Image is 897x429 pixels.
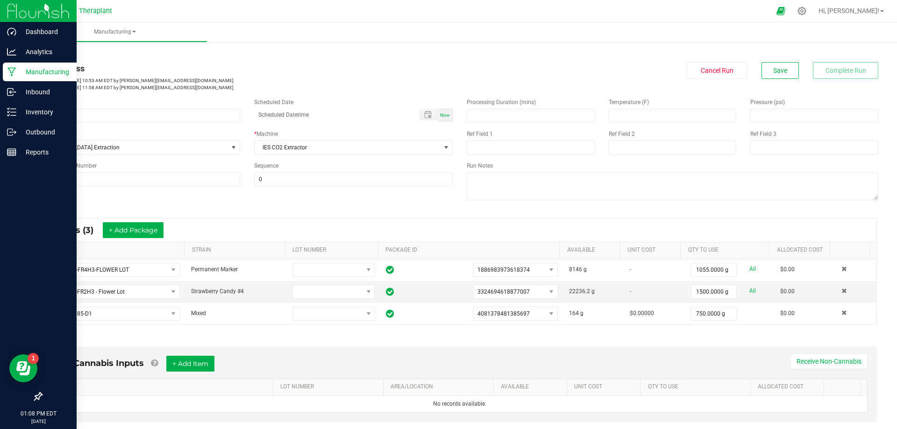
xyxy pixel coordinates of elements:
a: Manufacturing [22,22,207,42]
a: AVAILABLESortable [501,383,563,391]
a: QTY TO USESortable [688,246,766,254]
span: Pressure (psi) [750,99,785,105]
span: Run Notes [467,162,493,169]
p: [DATE] 10:53 AM EDT by [PERSON_NAME][EMAIL_ADDRESS][DOMAIN_NAME] [41,77,453,84]
span: NO DATA FOUND [49,307,180,321]
span: Permanent Marker [191,266,238,273]
span: 22236.2 [569,288,590,295]
span: Cancel Run [701,67,733,74]
span: Sequence [254,162,278,169]
a: Unit CostSortable [574,383,637,391]
button: Receive Non-Cannabis [790,353,868,369]
span: Theraplant [79,7,112,15]
button: Cancel Run [687,62,747,79]
span: NO DATA FOUND [49,263,180,277]
span: Hi, [PERSON_NAME]! [819,7,879,14]
p: Analytics [16,46,72,57]
button: Save [762,62,799,79]
a: Allocated CostSortable [777,246,826,254]
span: g [591,288,595,295]
span: g [584,266,587,273]
a: AREA/LOCATIONSortable [391,383,490,391]
span: In Sync [386,264,394,275]
span: Machine [256,131,278,137]
span: Mixed [191,310,206,316]
a: Unit CostSortable [627,246,677,254]
a: Sortable [832,383,857,391]
p: Inventory [16,106,72,118]
a: LOT NUMBERSortable [292,246,374,254]
a: Add Non-Cannabis items that were also consumed in the run (e.g. gloves and packaging); Also add N... [151,358,158,368]
span: g [580,310,584,316]
span: Complete Run [826,67,866,74]
span: 4081378481385697 [477,310,530,317]
a: PACKAGE IDSortable [385,246,556,254]
iframe: Resource center [9,354,37,382]
button: Complete Run [813,62,878,79]
span: Toggle popup [420,109,438,120]
button: + Add Package [103,222,164,238]
a: All [749,285,756,297]
inline-svg: Reports [7,148,16,157]
a: AVAILABLESortable [567,246,617,254]
p: [DATE] 11:58 AM EDT by [PERSON_NAME][EMAIL_ADDRESS][DOMAIN_NAME] [41,84,453,91]
span: $0.00 [780,266,795,273]
td: No records available. [52,396,867,412]
p: Manufacturing [16,66,72,77]
span: 8146 [569,266,582,273]
span: 3324694618877007 [477,288,530,295]
span: 1886983973618374 [477,267,530,273]
iframe: Resource center unread badge [28,353,39,364]
span: IES CO2 Extractor [255,141,441,154]
inline-svg: Inventory [7,107,16,117]
span: Processing Duration (mins) [467,99,536,105]
a: Allocated CostSortable [758,383,820,391]
p: Outbound [16,127,72,138]
a: LOT NUMBERSortable [280,383,379,391]
span: - [630,288,631,295]
span: Ref Field 3 [750,131,776,137]
span: SBC-25-FR2H3 - Flower Lot [49,285,168,298]
a: All [749,263,756,275]
p: Inbound [16,86,72,98]
p: Reports [16,147,72,158]
span: NO DATA FOUND [49,285,180,299]
a: STRAINSortable [192,246,282,254]
inline-svg: Manufacturing [7,67,16,77]
span: Temperature (F) [609,99,649,105]
span: Manufacturing [22,28,207,36]
inline-svg: Outbound [7,127,16,137]
a: ITEMSortable [50,246,181,254]
span: Open Ecommerce Menu [770,2,791,20]
span: Inputs (3) [52,225,103,235]
span: $0.00 [780,310,795,316]
span: Strawberry Candy #4 [191,288,244,295]
span: $0.00000 [630,310,654,316]
span: Now [440,113,450,118]
span: In Sync [386,286,394,297]
div: In Progress [41,62,453,75]
span: In Sync [386,308,394,319]
span: Save [773,67,787,74]
span: [MEDICAL_DATA] Extraction [42,141,228,154]
inline-svg: Dashboard [7,27,16,36]
span: Scheduled Date [254,99,293,105]
span: 164 [569,310,579,316]
span: DIS25-085-D1 [49,307,168,320]
span: Non-Cannabis Inputs [52,358,144,368]
input: Scheduled Datetime [254,109,410,120]
inline-svg: Inbound [7,87,16,97]
inline-svg: Analytics [7,47,16,56]
a: ITEMSortable [59,383,269,391]
button: + Add Item [166,356,214,372]
a: Sortable [837,246,867,254]
span: - [630,266,631,273]
span: Ref Field 2 [609,131,635,137]
div: Manage settings [796,7,808,15]
p: Dashboard [16,26,72,37]
p: [DATE] [4,418,72,425]
p: 01:08 PM EDT [4,409,72,418]
span: PTK-25-FR4H3-FLOWER LOT [49,263,168,276]
span: Ref Field 1 [467,131,493,137]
